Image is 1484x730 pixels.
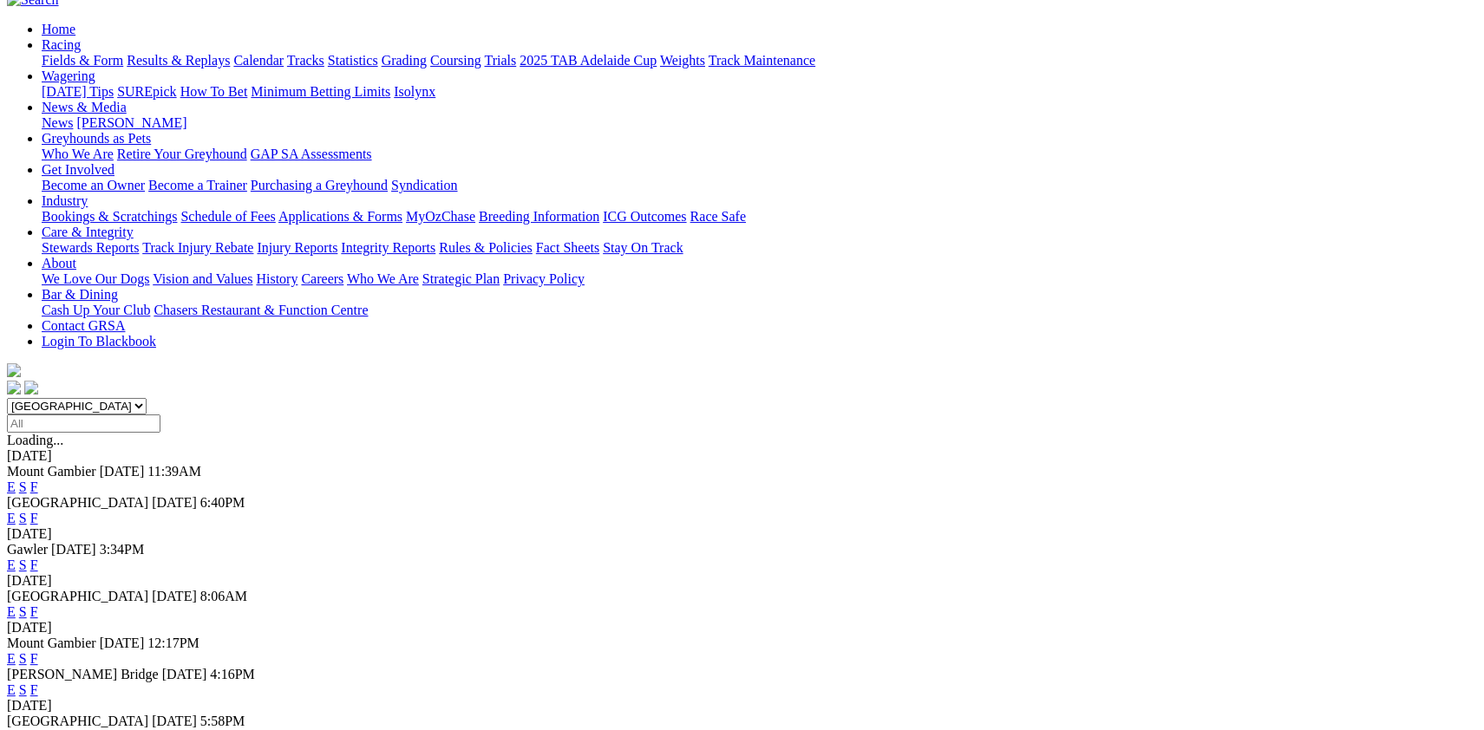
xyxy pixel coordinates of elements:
[42,68,95,83] a: Wagering
[7,667,159,681] span: [PERSON_NAME] Bridge
[7,620,1477,635] div: [DATE]
[19,511,27,525] a: S
[100,635,145,650] span: [DATE]
[42,178,1477,193] div: Get Involved
[484,53,516,68] a: Trials
[7,589,148,603] span: [GEOGRAPHIC_DATA]
[251,147,372,161] a: GAP SA Assessments
[76,115,186,130] a: [PERSON_NAME]
[42,303,150,317] a: Cash Up Your Club
[42,240,1477,256] div: Care & Integrity
[42,318,125,333] a: Contact GRSA
[7,495,148,510] span: [GEOGRAPHIC_DATA]
[51,542,96,557] span: [DATE]
[251,84,390,99] a: Minimum Betting Limits
[709,53,815,68] a: Track Maintenance
[7,542,48,557] span: Gawler
[100,542,145,557] span: 3:34PM
[256,271,297,286] a: History
[42,303,1477,318] div: Bar & Dining
[42,22,75,36] a: Home
[152,714,197,728] span: [DATE]
[42,271,149,286] a: We Love Our Dogs
[162,667,207,681] span: [DATE]
[7,557,16,572] a: E
[42,240,139,255] a: Stewards Reports
[341,240,435,255] a: Integrity Reports
[430,53,481,68] a: Coursing
[30,479,38,494] a: F
[19,557,27,572] a: S
[42,287,118,302] a: Bar & Dining
[439,240,533,255] a: Rules & Policies
[7,526,1477,542] div: [DATE]
[7,651,16,666] a: E
[30,651,38,666] a: F
[42,84,114,99] a: [DATE] Tips
[100,464,145,479] span: [DATE]
[347,271,419,286] a: Who We Are
[42,131,151,146] a: Greyhounds as Pets
[603,240,683,255] a: Stay On Track
[7,363,21,377] img: logo-grsa-white.png
[210,667,255,681] span: 4:16PM
[180,209,275,224] a: Schedule of Fees
[154,303,368,317] a: Chasers Restaurant & Function Centre
[127,53,230,68] a: Results & Replays
[7,635,96,650] span: Mount Gambier
[422,271,500,286] a: Strategic Plan
[42,84,1477,100] div: Wagering
[42,100,127,114] a: News & Media
[42,193,88,208] a: Industry
[301,271,343,286] a: Careers
[147,635,199,650] span: 12:17PM
[30,682,38,697] a: F
[660,53,705,68] a: Weights
[42,334,156,349] a: Login To Blackbook
[42,225,134,239] a: Care & Integrity
[7,479,16,494] a: E
[30,557,38,572] a: F
[30,511,38,525] a: F
[257,240,337,255] a: Injury Reports
[42,209,1477,225] div: Industry
[7,381,21,394] img: facebook.svg
[690,209,745,224] a: Race Safe
[7,698,1477,714] div: [DATE]
[42,53,1477,68] div: Racing
[42,256,76,270] a: About
[153,271,252,286] a: Vision and Values
[7,448,1477,464] div: [DATE]
[42,115,1477,131] div: News & Media
[406,209,475,224] a: MyOzChase
[42,209,177,224] a: Bookings & Scratchings
[42,147,114,161] a: Who We Are
[180,84,248,99] a: How To Bet
[7,573,1477,589] div: [DATE]
[251,178,388,192] a: Purchasing a Greyhound
[7,511,16,525] a: E
[7,433,63,447] span: Loading...
[7,414,160,433] input: Select date
[278,209,402,224] a: Applications & Forms
[42,115,73,130] a: News
[7,604,16,619] a: E
[19,604,27,619] a: S
[142,240,253,255] a: Track Injury Rebate
[479,209,599,224] a: Breeding Information
[200,589,247,603] span: 8:06AM
[328,53,378,68] a: Statistics
[42,37,81,52] a: Racing
[503,271,585,286] a: Privacy Policy
[42,53,123,68] a: Fields & Form
[42,162,114,177] a: Get Involved
[394,84,435,99] a: Isolynx
[287,53,324,68] a: Tracks
[536,240,599,255] a: Fact Sheets
[520,53,657,68] a: 2025 TAB Adelaide Cup
[42,178,145,192] a: Become an Owner
[147,464,201,479] span: 11:39AM
[117,84,176,99] a: SUREpick
[152,589,197,603] span: [DATE]
[152,495,197,510] span: [DATE]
